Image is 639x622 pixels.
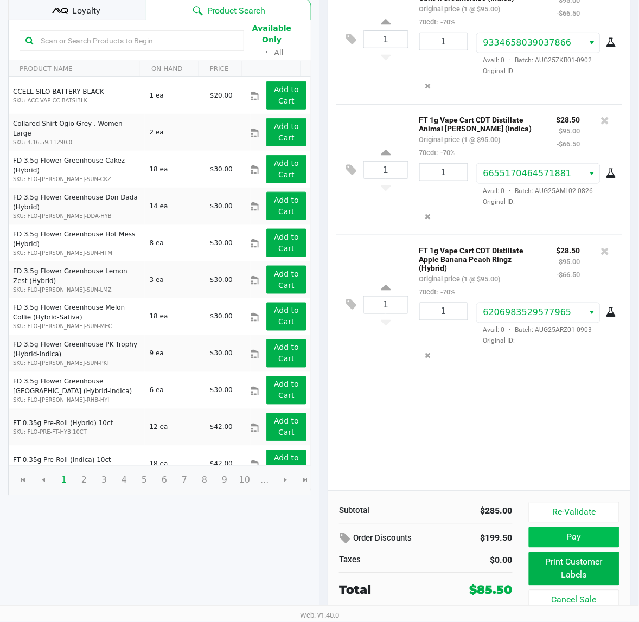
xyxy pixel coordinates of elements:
[13,249,140,257] p: SKU: FLO-[PERSON_NAME]-SUN-HTM
[300,612,339,620] span: Web: v1.40.0
[145,446,205,483] td: 18 ea
[145,335,205,372] td: 9 ea
[438,288,456,296] span: -70%
[145,372,205,409] td: 6 ea
[420,76,435,96] button: Remove the package from the orderLine
[339,554,418,567] div: Taxes
[13,212,140,220] p: SKU: FLO-[PERSON_NAME]-DDA-HYB
[301,476,310,485] span: Go to the last page
[140,61,199,77] th: ON HAND
[339,581,444,599] div: Total
[13,175,140,183] p: SKU: FLO-[PERSON_NAME]-SUN-CKZ
[419,113,540,133] p: FT 1g Vape Cart CDT Distillate Animal [PERSON_NAME] (Indica)
[114,470,135,491] span: Page 4
[210,313,233,320] span: $30.00
[476,187,593,195] span: Avail: 0 Batch: AUG25AML02-0826
[419,149,456,157] small: 70cdt:
[210,460,233,468] span: $42.00
[470,581,513,599] div: $85.50
[266,266,306,294] button: Add to Cart
[36,33,238,49] input: Scan or Search Products to Begin
[9,61,311,465] div: Data table
[9,409,145,446] td: FT 0.35g Pre-Roll (Hybrid) 10ct
[483,307,572,318] span: 6206983529577965
[505,326,515,334] span: ·
[13,428,140,437] p: SKU: FLO-PRE-FT-HYB.10CT
[145,188,205,225] td: 14 ea
[145,77,205,114] td: 1 ea
[9,298,145,335] td: FD 3.5g Flower Greenhouse Melon Collie (Hybrid-Sativa)
[281,476,290,485] span: Go to the next page
[145,409,205,446] td: 12 ea
[476,336,614,346] span: Original ID:
[275,470,296,491] span: Go to the next page
[9,225,145,261] td: FD 3.5g Flower Greenhouse Hot Mess (Hybrid)
[476,66,614,76] span: Original ID:
[419,18,456,26] small: 70cdt:
[9,151,145,188] td: FD 3.5g Flower Greenhouse Cakez (Hybrid)
[13,470,34,491] span: Go to the first page
[295,470,316,491] span: Go to the last page
[483,37,572,48] span: 9334658039037866
[9,261,145,298] td: FD 3.5g Flower Greenhouse Lemon Zest (Hybrid)
[274,270,299,290] app-button-loader: Add to Cart
[529,527,619,548] button: Pay
[9,114,145,151] td: Collared Shirt Ogio Grey , Women Large
[9,188,145,225] td: FD 3.5g Flower Greenhouse Don Dada (Hybrid)
[19,476,28,485] span: Go to the first page
[339,529,449,549] div: Order Discounts
[145,225,205,261] td: 8 ea
[419,288,456,296] small: 70cdt:
[39,476,48,485] span: Go to the previous page
[33,470,54,491] span: Go to the previous page
[434,554,513,567] div: $0.00
[529,590,619,611] button: Cancel Sale
[266,192,306,220] button: Add to Cart
[420,346,435,366] button: Remove the package from the orderLine
[194,470,215,491] span: Page 8
[274,122,299,142] app-button-loader: Add to Cart
[557,9,580,17] small: -$66.50
[266,413,306,441] button: Add to Cart
[9,446,145,483] td: FT 0.35g Pre-Roll (Indica) 10ct
[234,470,255,491] span: Page 10
[145,114,205,151] td: 2 ea
[505,187,515,195] span: ·
[266,450,306,478] button: Add to Cart
[266,303,306,331] button: Add to Cart
[13,396,140,405] p: SKU: FLO-[PERSON_NAME]-RHB-HYI
[465,529,513,548] div: $199.50
[419,5,501,13] small: Original price (1 @ $95.00)
[274,47,284,59] button: All
[505,56,515,64] span: ·
[483,168,572,178] span: 6655170464571881
[210,276,233,284] span: $30.00
[210,165,233,173] span: $30.00
[210,239,233,247] span: $30.00
[266,376,306,405] button: Add to Cart
[434,505,513,518] div: $285.00
[274,233,299,253] app-button-loader: Add to Cart
[74,470,94,491] span: Page 2
[420,207,435,227] button: Remove the package from the orderLine
[210,387,233,394] span: $30.00
[210,92,233,99] span: $20.00
[476,326,592,334] span: Avail: 0 Batch: AUG25ARZ01-0903
[274,159,299,179] app-button-loader: Add to Cart
[274,454,299,474] app-button-loader: Add to Cart
[438,18,456,26] span: -70%
[9,77,145,114] td: CCELL SILO BATTERY BLACK
[72,4,100,17] span: Loyalty
[438,149,456,157] span: -70%
[154,470,175,491] span: Page 6
[145,261,205,298] td: 3 ea
[145,151,205,188] td: 18 ea
[529,552,619,586] button: Print Customer Labels
[9,61,140,77] th: PRODUCT NAME
[559,127,580,135] small: $95.00
[266,155,306,183] button: Add to Cart
[557,113,580,124] p: $28.50
[419,275,501,283] small: Original price (1 @ $95.00)
[210,424,233,431] span: $42.00
[274,417,299,437] app-button-loader: Add to Cart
